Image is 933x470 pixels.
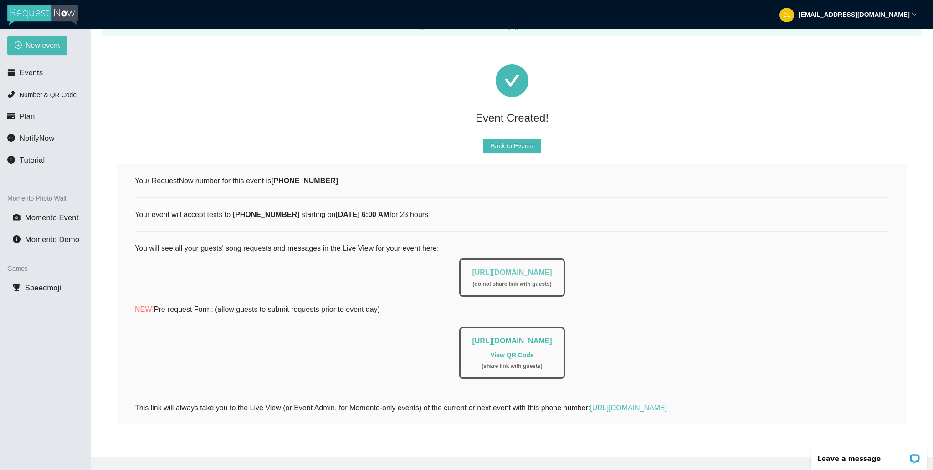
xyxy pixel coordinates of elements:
span: message [7,134,15,142]
iframe: LiveChat chat widget [805,441,933,470]
span: Number & QR Code [20,91,77,98]
span: Events [20,68,43,77]
button: plus-circleNew event [7,36,67,55]
span: NotifyNow [20,134,54,143]
span: Tutorial [20,156,45,165]
b: [PHONE_NUMBER] [271,177,338,185]
div: This link will always take you to the Live View (or Event Admin, for Momento-only events) of the ... [135,402,889,413]
span: phone [7,90,15,98]
span: NEW! [135,305,154,313]
div: Event Created! [117,108,907,128]
p: Pre-request Form: (allow guests to submit requests prior to event day) [135,304,889,315]
a: [URL][DOMAIN_NAME] [590,404,667,412]
span: Momento Demo [25,235,79,244]
span: calendar [7,68,15,76]
span: plus-circle [15,41,22,50]
span: Back to Events [491,141,533,151]
div: You will see all your guests' song requests and messages in the Live View for your event here: [135,243,889,390]
span: down [912,12,917,17]
span: credit-card [7,112,15,120]
span: Your RequestNow number for this event is [135,177,338,185]
strong: [EMAIL_ADDRESS][DOMAIN_NAME] [799,11,910,18]
div: Your event will accept texts to starting on for 23 hours [135,209,889,220]
span: trophy [13,284,21,291]
img: 71fd231b459e46701a55cef29275c810 [779,8,794,22]
b: [DATE] 6:00 AM [335,211,389,218]
span: Momento Event [25,213,79,222]
button: Back to Events [483,139,540,153]
img: RequestNow [7,5,78,26]
a: [URL][DOMAIN_NAME] [472,337,552,345]
span: camera [13,213,21,221]
div: ( share link with guests ) [472,362,552,371]
span: Speedmoji [25,284,61,292]
span: info-circle [7,156,15,164]
span: New event [26,40,60,51]
b: [PHONE_NUMBER] [233,211,300,218]
span: Plan [20,112,35,121]
div: ( do not share link with guests ) [472,280,552,289]
a: View QR Code [490,351,533,359]
span: info-circle [13,235,21,243]
a: [URL][DOMAIN_NAME] [472,269,552,276]
span: check-circle [496,64,528,97]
